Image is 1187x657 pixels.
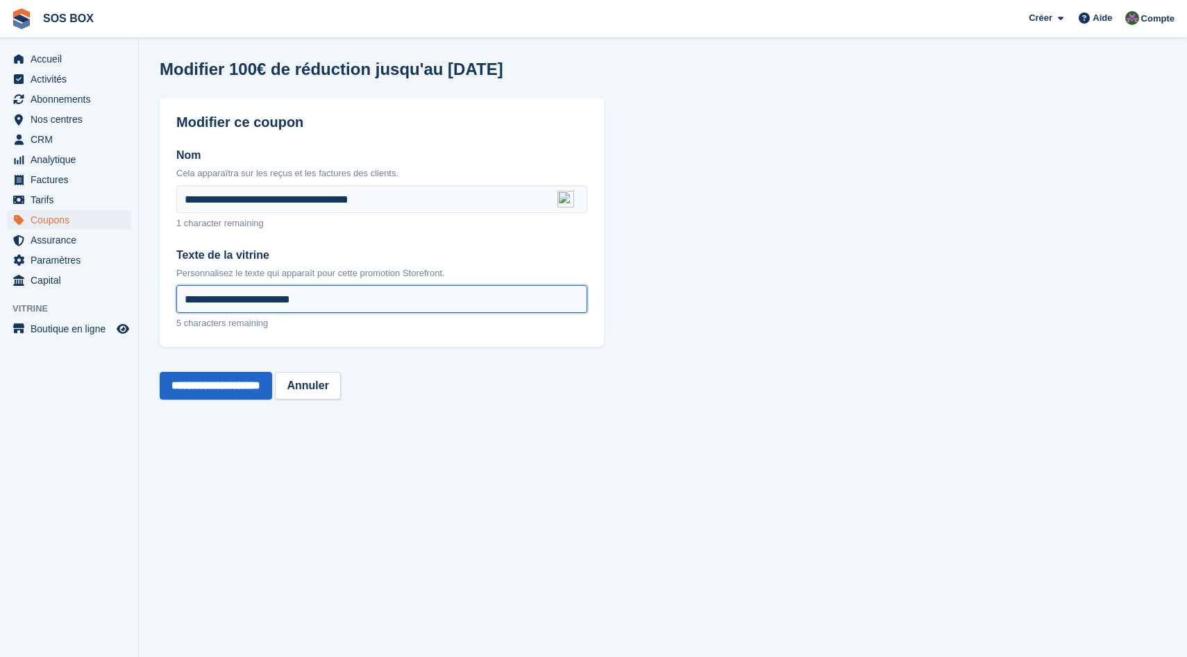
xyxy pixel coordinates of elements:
span: Créer [1029,11,1052,25]
a: menu [7,250,131,270]
a: menu [7,89,131,109]
img: npw-badge-icon-locked.svg [557,191,574,207]
a: SOS BOX [37,7,99,30]
a: menu [7,150,131,169]
a: menu [7,110,131,129]
span: Factures [31,170,114,189]
a: menu [7,319,131,339]
a: menu [7,271,131,290]
label: Texte de la vitrine [176,247,587,264]
span: Boutique en ligne [31,319,114,339]
span: Accueil [31,49,114,69]
a: menu [7,49,131,69]
span: Compte [1141,12,1175,26]
p: Personnalisez le texte qui apparaît pour cette promotion Storefront. [176,266,587,280]
span: Capital [31,271,114,290]
img: ALEXANDRE SOUBIRA [1125,11,1139,25]
label: Nom [176,147,587,164]
a: menu [7,190,131,210]
a: Boutique d'aperçu [115,321,131,337]
span: Analytique [31,150,114,169]
span: character remaining [184,218,264,228]
img: stora-icon-8386f47178a22dfd0bd8f6a31ec36ba5ce8667c1dd55bd0f319d3a0aa187defe.svg [11,8,32,29]
a: menu [7,210,131,230]
span: Coupons [31,210,114,230]
a: menu [7,170,131,189]
a: menu [7,130,131,149]
span: CRM [31,130,114,149]
span: Tarifs [31,190,114,210]
span: Nos centres [31,110,114,129]
span: Abonnements [31,89,114,109]
p: Cela apparaîtra sur les reçus et les factures des clients. [176,167,587,180]
a: menu [7,230,131,250]
span: 1 [176,218,181,228]
span: Assurance [31,230,114,250]
a: menu [7,69,131,89]
h1: Modifier 100€ de réduction jusqu'au [DATE] [160,60,503,78]
span: Paramètres [31,250,114,270]
h2: Modifier ce coupon [176,114,587,130]
span: Vitrine [12,302,138,316]
a: Annuler [275,372,340,400]
span: Activités [31,69,114,89]
span: Aide [1093,11,1112,25]
span: characters remaining [184,318,268,328]
span: 5 [176,318,181,328]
